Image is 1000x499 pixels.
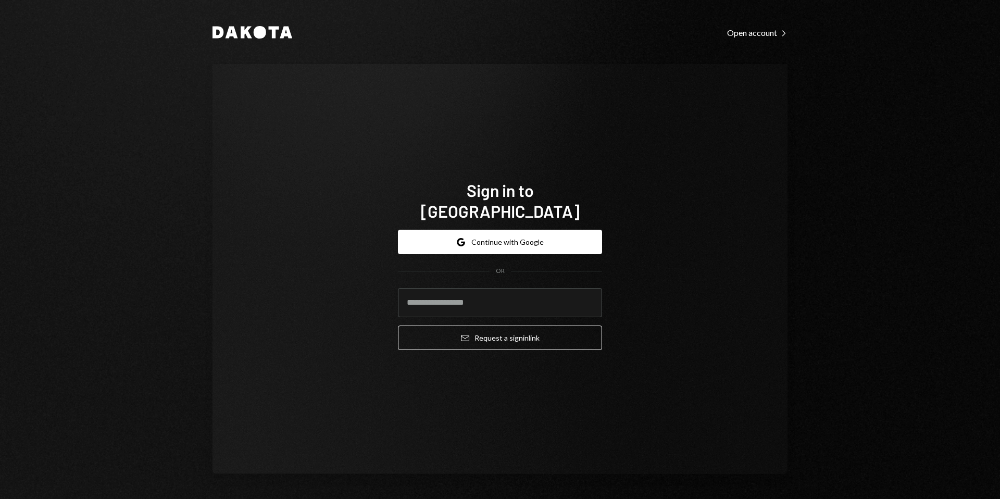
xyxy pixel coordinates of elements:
[727,28,787,38] div: Open account
[398,180,602,221] h1: Sign in to [GEOGRAPHIC_DATA]
[398,326,602,350] button: Request a signinlink
[496,267,505,276] div: OR
[398,230,602,254] button: Continue with Google
[727,27,787,38] a: Open account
